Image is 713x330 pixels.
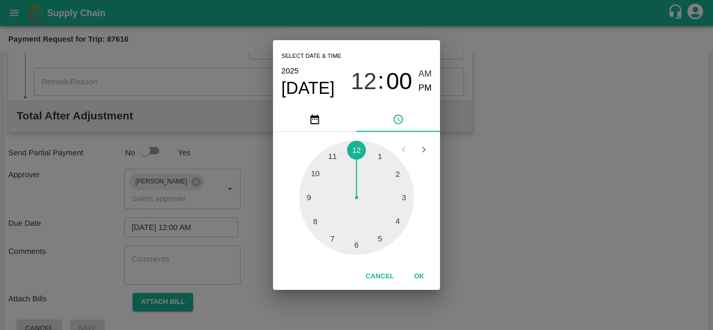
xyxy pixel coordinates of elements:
button: 2025 [281,64,299,78]
button: Cancel [362,267,398,286]
span: 12 [351,68,377,95]
button: PM [419,81,432,95]
button: AM [419,67,432,81]
span: Select date & time [281,48,341,64]
button: Open next view [414,140,434,160]
button: OK [402,267,436,286]
button: [DATE] [281,78,335,99]
span: : [378,67,384,95]
button: 00 [386,67,412,95]
button: pick date [273,107,356,132]
button: 12 [351,67,377,95]
button: pick time [356,107,440,132]
span: 00 [386,68,412,95]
